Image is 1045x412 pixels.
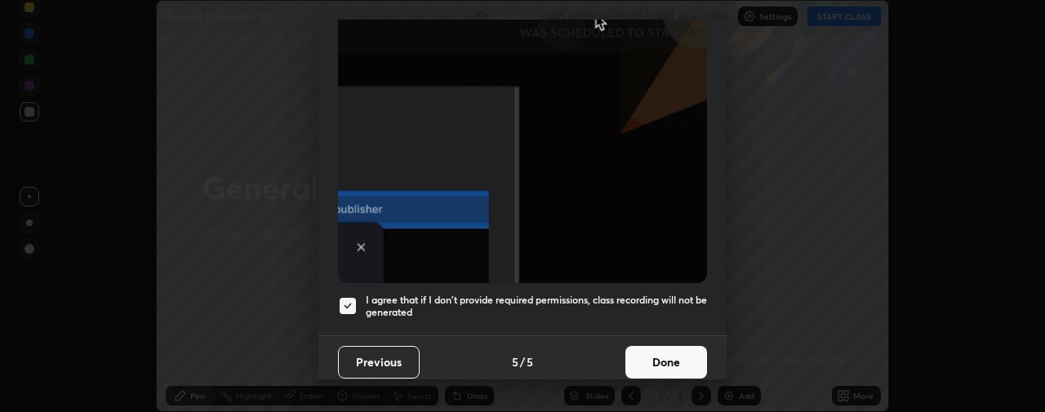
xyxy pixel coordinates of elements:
[527,353,533,370] h4: 5
[512,353,518,370] h4: 5
[625,346,707,379] button: Done
[338,346,420,379] button: Previous
[366,294,707,319] h5: I agree that if I don't provide required permissions, class recording will not be generated
[520,353,525,370] h4: /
